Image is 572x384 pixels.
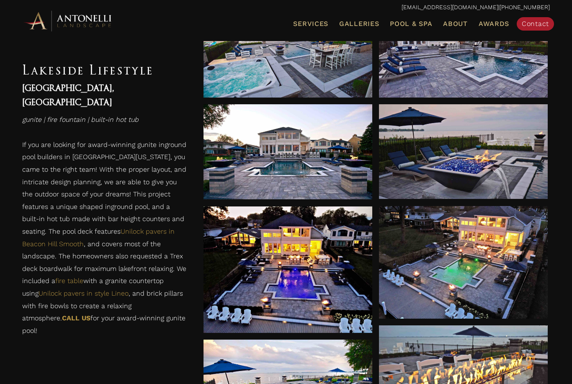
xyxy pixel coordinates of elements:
[500,4,550,10] a: [PHONE_NUMBER]
[22,139,187,341] p: If you are looking for award-winning gunite inground pool builders in [GEOGRAPHIC_DATA][US_STATE]...
[339,20,379,28] span: Galleries
[22,9,114,32] img: Antonelli Horizontal Logo
[22,81,187,109] h4: [GEOGRAPHIC_DATA], [GEOGRAPHIC_DATA]
[22,116,139,124] em: gunite | fire fountain | built-in hot tub
[22,227,175,248] a: Unilock pavers in Beacon Hill Smooth
[475,18,513,29] a: Awards
[55,277,83,285] a: fire table
[440,18,471,29] a: About
[39,289,129,297] a: Unilock pavers in style Lineo
[62,314,90,322] a: CALL US
[522,20,549,28] span: Contact
[479,20,509,28] span: Awards
[22,2,550,13] p: |
[290,18,332,29] a: Services
[22,58,187,81] h1: Lakeside Lifestyle
[336,18,382,29] a: Galleries
[386,18,435,29] a: Pool & Spa
[443,21,468,27] span: About
[390,20,432,28] span: Pool & Spa
[517,17,554,31] a: Contact
[293,21,328,27] span: Services
[402,4,498,10] a: [EMAIL_ADDRESS][DOMAIN_NAME]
